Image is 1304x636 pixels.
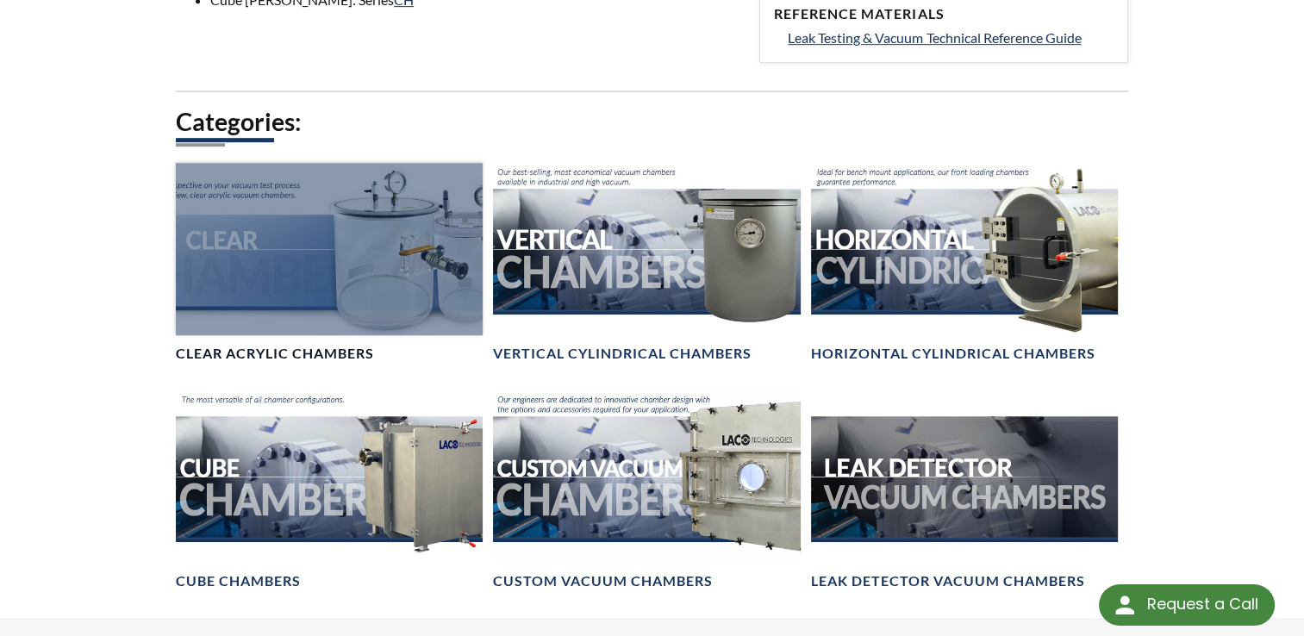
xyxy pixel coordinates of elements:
[493,572,713,590] h4: Custom Vacuum Chambers
[1099,584,1275,626] div: Request a Call
[176,390,483,590] a: Cube Chambers headerCube Chambers
[788,27,1113,49] a: Leak Testing & Vacuum Technical Reference Guide
[788,29,1081,46] span: Leak Testing & Vacuum Technical Reference Guide
[774,5,1113,23] h4: Reference Materials
[493,345,752,363] h4: Vertical Cylindrical Chambers
[176,106,1128,138] h2: Categories:
[811,345,1095,363] h4: Horizontal Cylindrical Chambers
[493,163,800,363] a: Vertical Vacuum Chambers headerVertical Cylindrical Chambers
[176,163,483,363] a: Clear Chambers headerClear Acrylic Chambers
[811,390,1118,590] a: Leak Test Vacuum Chambers headerLeak Detector Vacuum Chambers
[811,572,1085,590] h4: Leak Detector Vacuum Chambers
[1146,584,1257,624] div: Request a Call
[811,163,1118,363] a: Horizontal Cylindrical headerHorizontal Cylindrical Chambers
[176,345,374,363] h4: Clear Acrylic Chambers
[176,572,301,590] h4: Cube Chambers
[493,390,800,590] a: Custom Vacuum Chamber headerCustom Vacuum Chambers
[1111,591,1139,619] img: round button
